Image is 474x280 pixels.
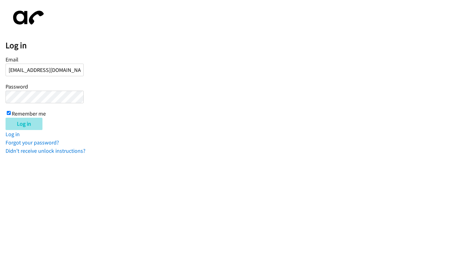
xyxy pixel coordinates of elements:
[6,40,474,51] h2: Log in
[6,83,28,90] label: Password
[6,6,49,30] img: aphone-8a226864a2ddd6a5e75d1ebefc011f4aa8f32683c2d82f3fb0802fe031f96514.svg
[6,118,42,130] input: Log in
[12,110,46,117] label: Remember me
[6,139,59,146] a: Forgot your password?
[6,131,20,138] a: Log in
[6,56,18,63] label: Email
[6,147,86,154] a: Didn't receive unlock instructions?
